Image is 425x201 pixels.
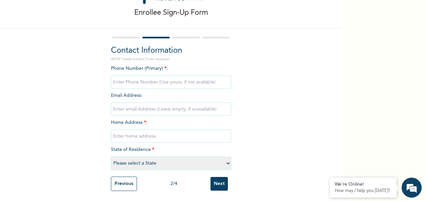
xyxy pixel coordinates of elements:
p: NOTE: Fields marked (*) are required [111,57,231,62]
div: Minimize live chat window [110,3,126,19]
span: Home Address : [111,120,231,139]
div: We're Online! [335,182,392,187]
input: Next [210,177,228,191]
span: We're online! [39,65,92,132]
span: Email Address : [111,93,231,112]
p: Enrollee Sign-Up Form [134,7,208,18]
p: How may I help you today? [335,188,392,194]
textarea: Type your message and hit 'Enter' [3,144,127,167]
input: Enter home address [111,130,231,143]
input: Previous [111,177,137,191]
span: State of Residence [111,147,231,166]
h2: Contact Information [111,45,231,57]
span: Phone Number (Primary) : [111,66,231,84]
div: FAQs [65,167,128,188]
span: Conversation [3,179,65,183]
img: d_794563401_company_1708531726252_794563401 [12,33,27,50]
div: Chat with us now [35,37,112,46]
div: 2 / 4 [137,180,210,187]
input: Enter Phone Number (Use yours, if not available) [111,75,231,89]
input: Enter email Address (Leave empty, if unavailable) [111,103,231,116]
